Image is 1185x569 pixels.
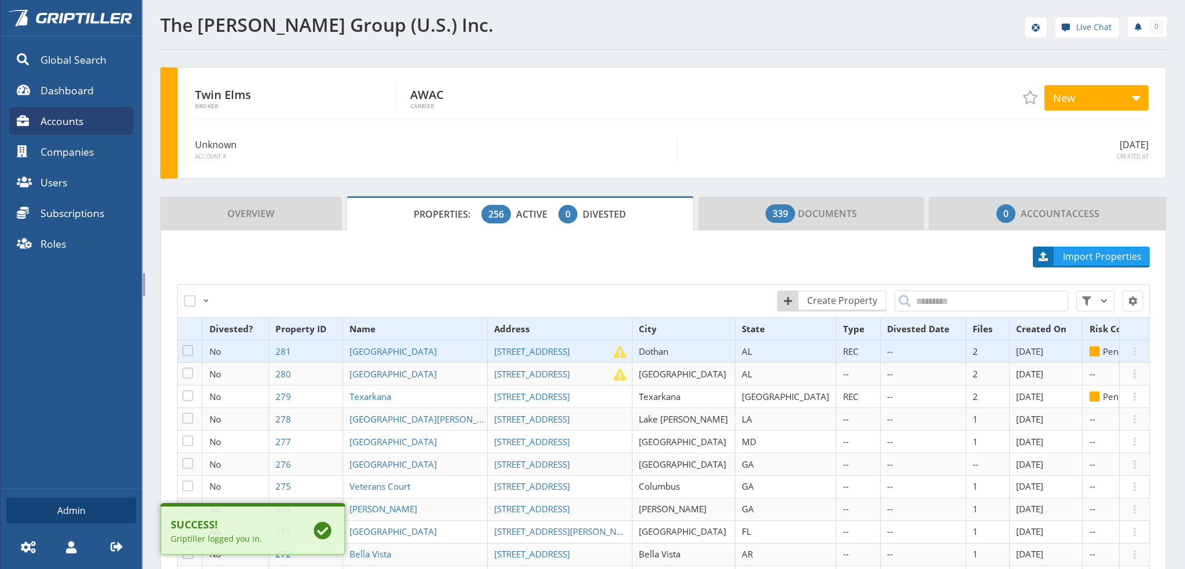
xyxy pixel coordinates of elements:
[742,368,752,380] span: AL
[41,113,83,129] span: Accounts
[349,413,505,425] span: [GEOGRAPHIC_DATA][PERSON_NAME]
[349,368,437,380] span: [GEOGRAPHIC_DATA]
[275,346,291,357] span: 281
[1055,249,1150,263] span: Import Properties
[973,458,978,470] span: --
[1016,436,1043,447] span: [DATE]
[843,503,849,515] span: --
[742,548,753,560] span: AR
[494,480,573,492] a: [STREET_ADDRESS]
[973,368,978,380] span: 2
[349,368,440,380] a: [GEOGRAPHIC_DATA]
[487,318,632,340] th: Address
[1090,368,1095,380] span: --
[772,207,788,221] span: 339
[887,413,893,425] span: --
[639,526,726,537] span: [GEOGRAPHIC_DATA]
[494,458,573,470] a: [STREET_ADDRESS]
[494,503,573,515] a: [STREET_ADDRESS]
[9,199,133,227] a: Subscriptions
[973,391,978,402] span: 2
[349,346,440,357] a: [GEOGRAPHIC_DATA]
[1090,548,1095,560] span: --
[494,413,573,425] a: [STREET_ADDRESS]
[887,503,893,515] span: --
[887,548,893,560] span: --
[1016,368,1043,380] span: [DATE]
[843,458,849,470] span: --
[275,413,291,425] span: 278
[1090,391,1168,402] span: Pending Review
[349,503,417,515] span: [PERSON_NAME]
[1055,17,1119,38] a: Live Chat
[349,413,488,425] a: [GEOGRAPHIC_DATA][PERSON_NAME]
[1090,346,1168,357] span: Pending Review
[494,368,570,380] span: [STREET_ADDRESS]
[171,517,293,533] b: Success!
[843,346,859,357] span: REC
[766,202,857,225] span: Documents
[349,391,391,402] span: Texarkana
[275,458,291,470] span: 276
[195,85,396,109] div: Twin Elms
[494,391,573,402] a: [STREET_ADDRESS]
[742,436,756,447] span: MD
[800,293,886,307] span: Create Property
[887,436,893,447] span: --
[639,368,726,380] span: [GEOGRAPHIC_DATA]
[1090,526,1095,537] span: --
[349,548,391,560] span: Bella Vista
[887,458,893,470] span: --
[209,391,221,402] span: No
[639,346,668,357] span: Dothan
[275,413,295,425] a: 278
[887,346,893,357] span: --
[843,436,849,447] span: --
[227,202,274,225] span: Overview
[973,346,978,357] span: 2
[742,503,754,515] span: GA
[195,153,668,161] span: Account #
[777,291,886,311] a: Create Property
[583,208,626,221] span: Divested
[9,138,133,166] a: Companies
[1021,207,1066,220] span: Account
[41,144,94,159] span: Companies
[565,207,571,221] span: 0
[41,205,104,221] span: Subscriptions
[343,318,487,340] th: Name
[1016,391,1043,402] span: [DATE]
[1003,207,1009,221] span: 0
[209,413,221,425] span: No
[494,436,573,447] a: [STREET_ADDRESS]
[349,346,437,357] span: [GEOGRAPHIC_DATA]
[414,208,479,221] span: Properties:
[632,318,735,340] th: City
[494,548,570,560] span: [STREET_ADDRESS]
[973,503,978,515] span: 1
[349,436,437,447] span: [GEOGRAPHIC_DATA]
[494,458,570,470] span: [STREET_ADDRESS]
[639,391,680,402] span: Texarkana
[494,436,570,447] span: [STREET_ADDRESS]
[887,526,893,537] span: --
[275,436,295,447] a: 277
[973,480,978,492] span: 1
[6,498,136,523] a: Admin
[494,548,573,560] a: [STREET_ADDRESS]
[1053,90,1075,105] span: New
[494,391,570,402] span: [STREET_ADDRESS]
[742,391,829,402] span: [GEOGRAPHIC_DATA]
[887,480,893,492] span: --
[1016,548,1043,560] span: [DATE]
[275,368,295,380] a: 280
[275,436,291,447] span: 277
[1023,90,1037,104] span: Add to Favorites
[966,318,1009,340] th: Files
[349,503,421,515] a: [PERSON_NAME]
[639,436,726,447] span: [GEOGRAPHIC_DATA]
[275,346,295,357] a: 281
[639,458,726,470] span: [GEOGRAPHIC_DATA]
[973,413,978,425] span: 1
[742,526,751,537] span: FL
